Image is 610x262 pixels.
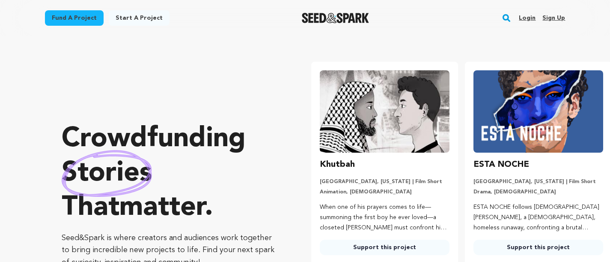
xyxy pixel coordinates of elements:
[473,202,603,233] p: ESTA NOCHE follows [DEMOGRAPHIC_DATA] [PERSON_NAME], a [DEMOGRAPHIC_DATA], homeless runaway, conf...
[109,10,170,26] a: Start a project
[473,70,603,153] img: ESTA NOCHE image
[519,11,536,25] a: Login
[320,178,449,185] p: [GEOGRAPHIC_DATA], [US_STATE] | Film Short
[302,13,369,23] img: Seed&Spark Logo Dark Mode
[473,240,603,255] a: Support this project
[320,158,355,172] h3: Khutbah
[473,178,603,185] p: [GEOGRAPHIC_DATA], [US_STATE] | Film Short
[62,150,152,197] img: hand sketched image
[119,194,205,222] span: matter
[45,10,104,26] a: Fund a project
[542,11,565,25] a: Sign up
[320,202,449,233] p: When one of his prayers comes to life—summoning the first boy he ever loved—a closeted [PERSON_NA...
[473,189,603,196] p: Drama, [DEMOGRAPHIC_DATA]
[320,240,449,255] a: Support this project
[320,189,449,196] p: Animation, [DEMOGRAPHIC_DATA]
[473,158,529,172] h3: ESTA NOCHE
[320,70,449,153] img: Khutbah image
[62,122,277,225] p: Crowdfunding that .
[302,13,369,23] a: Seed&Spark Homepage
